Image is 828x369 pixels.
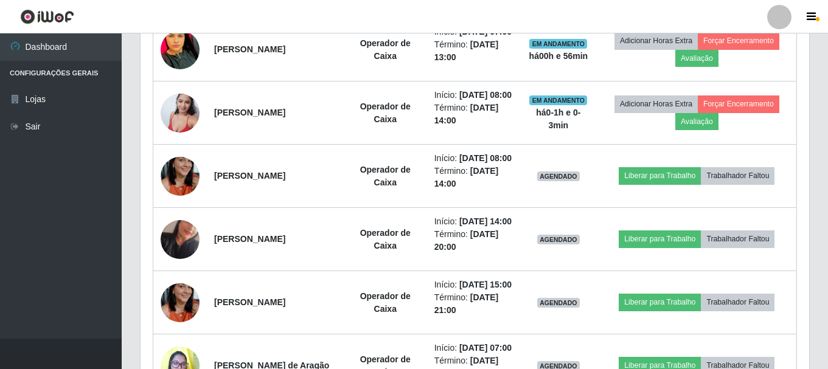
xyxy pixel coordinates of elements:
li: Início: [434,342,512,354]
strong: [PERSON_NAME] [214,234,285,244]
strong: [PERSON_NAME] [214,44,285,54]
button: Adicionar Horas Extra [614,32,698,49]
li: Início: [434,152,512,165]
li: Início: [434,89,512,102]
button: Adicionar Horas Extra [614,95,698,112]
img: 1704159862807.jpeg [161,268,200,337]
strong: há 0-1 h e 0-3 min [536,108,580,130]
time: [DATE] 15:00 [459,280,512,289]
img: 1751683294732.jpeg [161,7,200,92]
li: Início: [434,215,512,228]
time: [DATE] 08:00 [459,90,512,100]
li: Término: [434,38,512,64]
button: Liberar para Trabalho [619,167,701,184]
strong: Operador de Caixa [360,38,411,61]
button: Trabalhador Faltou [701,230,774,247]
button: Avaliação [675,113,718,130]
button: Avaliação [675,50,718,67]
span: AGENDADO [537,235,580,244]
img: CoreUI Logo [20,9,74,24]
button: Trabalhador Faltou [701,167,774,184]
button: Forçar Encerramento [698,32,779,49]
time: [DATE] 14:00 [459,216,512,226]
img: 1704159862807.jpeg [161,142,200,211]
button: Liberar para Trabalho [619,294,701,311]
strong: [PERSON_NAME] [214,171,285,181]
button: Trabalhador Faltou [701,294,774,311]
img: 1743531508454.jpeg [161,87,200,139]
li: Término: [434,165,512,190]
strong: Operador de Caixa [360,228,411,250]
strong: [PERSON_NAME] [214,108,285,117]
li: Término: [434,291,512,317]
span: EM ANDAMENTO [529,95,587,105]
li: Término: [434,228,512,253]
li: Término: [434,102,512,127]
button: Forçar Encerramento [698,95,779,112]
span: AGENDADO [537,298,580,308]
strong: Operador de Caixa [360,102,411,124]
img: 1724780126479.jpeg [161,205,200,274]
strong: [PERSON_NAME] [214,297,285,307]
time: [DATE] 08:00 [459,153,512,163]
strong: Operador de Caixa [360,165,411,187]
strong: Operador de Caixa [360,291,411,314]
li: Início: [434,278,512,291]
time: [DATE] 07:00 [459,343,512,353]
span: EM ANDAMENTO [529,39,587,49]
strong: há 00 h e 56 min [529,51,588,61]
span: AGENDADO [537,171,580,181]
button: Liberar para Trabalho [619,230,701,247]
